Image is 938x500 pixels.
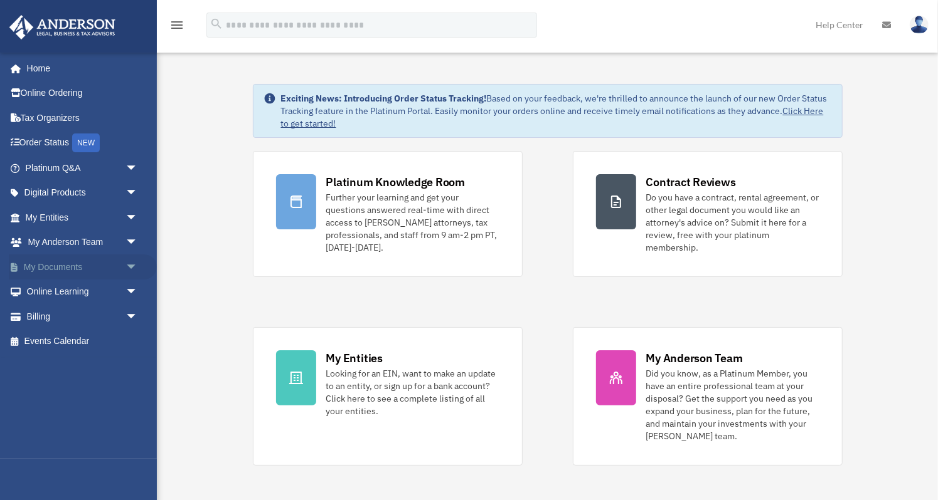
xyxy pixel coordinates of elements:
[326,174,466,190] div: Platinum Knowledge Room
[9,130,157,156] a: Order StatusNEW
[125,205,151,231] span: arrow_drop_down
[326,350,383,366] div: My Entities
[646,191,819,254] div: Do you have a contract, rental agreement, or other legal document you would like an attorney's ad...
[9,81,157,106] a: Online Ordering
[9,230,157,255] a: My Anderson Teamarrow_drop_down
[210,17,223,31] i: search
[646,350,743,366] div: My Anderson Team
[169,22,184,33] a: menu
[326,191,499,254] div: Further your learning and get your questions answered real-time with direct access to [PERSON_NAM...
[253,151,523,277] a: Platinum Knowledge Room Further your learning and get your questions answered real-time with dire...
[573,327,843,466] a: My Anderson Team Did you know, as a Platinum Member, you have an entire professional team at your...
[125,304,151,330] span: arrow_drop_down
[646,174,736,190] div: Contract Reviews
[281,105,824,129] a: Click Here to get started!
[169,18,184,33] i: menu
[9,56,151,81] a: Home
[125,254,151,280] span: arrow_drop_down
[646,367,819,442] div: Did you know, as a Platinum Member, you have an entire professional team at your disposal? Get th...
[125,180,151,206] span: arrow_drop_down
[9,205,157,230] a: My Entitiesarrow_drop_down
[9,105,157,130] a: Tax Organizers
[125,279,151,305] span: arrow_drop_down
[9,155,157,180] a: Platinum Q&Aarrow_drop_down
[910,16,929,34] img: User Pic
[281,92,832,130] div: Based on your feedback, we're thrilled to announce the launch of our new Order Status Tracking fe...
[6,15,119,39] img: Anderson Advisors Platinum Portal
[9,329,157,354] a: Events Calendar
[281,93,487,104] strong: Exciting News: Introducing Order Status Tracking!
[125,155,151,181] span: arrow_drop_down
[573,151,843,277] a: Contract Reviews Do you have a contract, rental agreement, or other legal document you would like...
[9,180,157,206] a: Digital Productsarrow_drop_down
[9,304,157,329] a: Billingarrow_drop_down
[253,327,523,466] a: My Entities Looking for an EIN, want to make an update to an entity, or sign up for a bank accoun...
[72,133,100,152] div: NEW
[9,254,157,279] a: My Documentsarrow_drop_down
[125,230,151,256] span: arrow_drop_down
[9,279,157,305] a: Online Learningarrow_drop_down
[326,367,499,417] div: Looking for an EIN, want to make an update to an entity, or sign up for a bank account? Click her...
